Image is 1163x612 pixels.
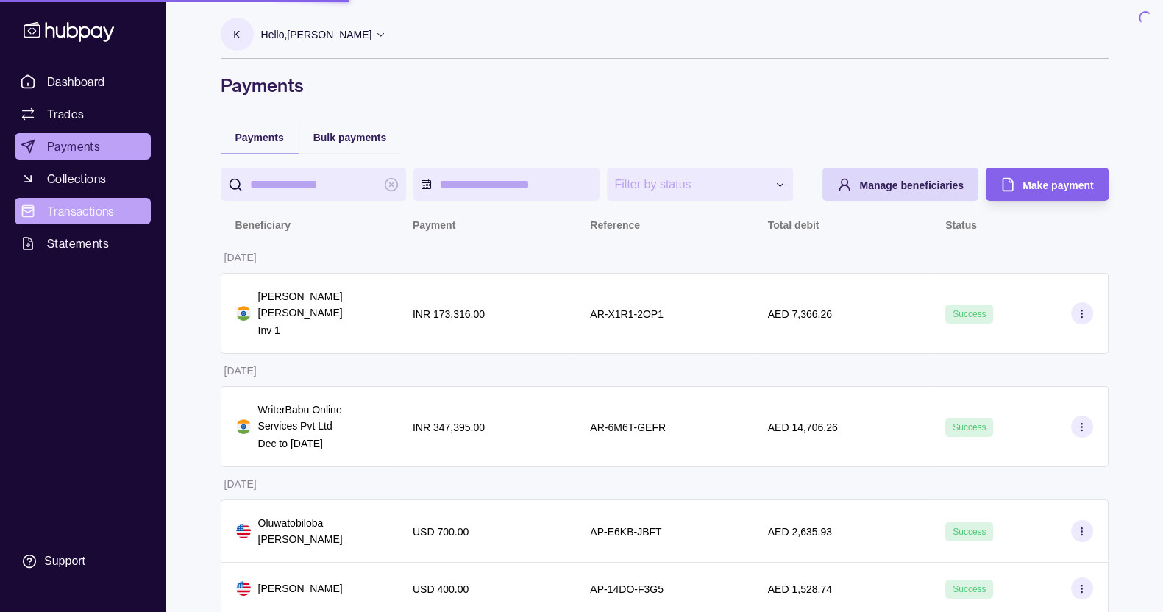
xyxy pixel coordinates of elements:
[235,219,291,231] p: Beneficiary
[15,166,151,192] a: Collections
[590,308,664,320] p: AR-X1R1-2OP1
[258,580,343,597] p: [PERSON_NAME]
[47,105,84,123] span: Trades
[413,421,485,433] p: INR 347,395.00
[250,168,377,201] input: search
[15,133,151,160] a: Payments
[1022,179,1093,191] span: Make payment
[953,422,986,433] span: Success
[47,170,106,188] span: Collections
[768,421,838,433] p: AED 14,706.26
[258,322,383,338] p: Inv 1
[15,101,151,127] a: Trades
[768,526,832,538] p: AED 2,635.93
[953,309,986,319] span: Success
[953,584,986,594] span: Success
[768,583,832,595] p: AED 1,528.74
[986,168,1108,201] button: Make payment
[221,74,1109,97] h1: Payments
[859,179,964,191] span: Manage beneficiaries
[261,26,372,43] p: Hello, [PERSON_NAME]
[258,435,383,452] p: Dec to [DATE]
[953,527,986,537] span: Success
[15,198,151,224] a: Transactions
[258,515,383,547] p: Oluwatobiloba [PERSON_NAME]
[47,73,105,90] span: Dashboard
[15,230,151,257] a: Statements
[224,252,257,263] p: [DATE]
[822,168,978,201] button: Manage beneficiaries
[236,581,251,596] img: us
[235,132,284,143] span: Payments
[413,583,469,595] p: USD 400.00
[768,219,819,231] p: Total debit
[590,219,640,231] p: Reference
[236,306,251,321] img: in
[258,288,383,321] p: [PERSON_NAME] [PERSON_NAME]
[224,478,257,490] p: [DATE]
[47,235,109,252] span: Statements
[47,202,115,220] span: Transactions
[413,308,485,320] p: INR 173,316.00
[313,132,387,143] span: Bulk payments
[15,546,151,577] a: Support
[590,526,661,538] p: AP-E6KB-JBFT
[413,526,469,538] p: USD 700.00
[15,68,151,95] a: Dashboard
[47,138,100,155] span: Payments
[258,402,383,434] p: WriterBabu Online Services Pvt Ltd
[44,553,85,569] div: Support
[236,419,251,434] img: in
[768,308,832,320] p: AED 7,366.26
[590,583,664,595] p: AP-14DO-F3G5
[236,524,251,538] img: us
[945,219,977,231] p: Status
[590,421,666,433] p: AR-6M6T-GEFR
[224,365,257,377] p: [DATE]
[413,219,455,231] p: Payment
[233,26,240,43] p: K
